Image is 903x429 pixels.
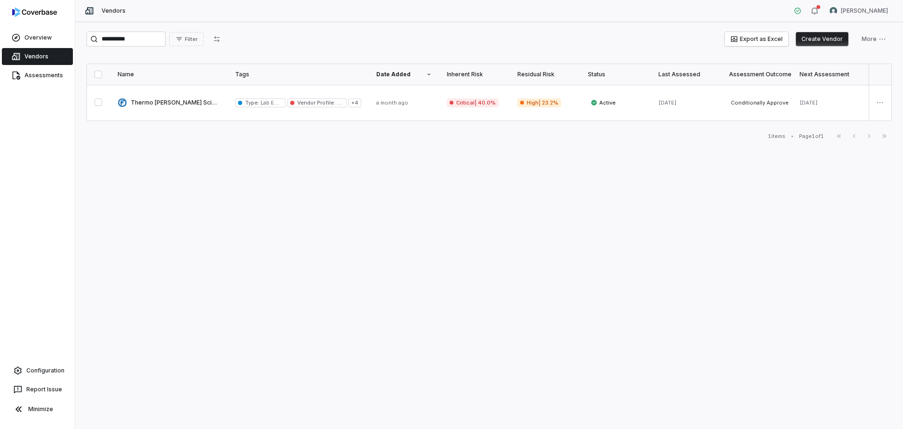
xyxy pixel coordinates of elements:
[588,71,643,78] div: Status
[800,99,818,106] span: [DATE]
[259,99,298,106] span: Lab Equipment
[591,99,616,106] span: Active
[235,71,361,78] div: Tags
[725,32,788,46] button: Export as Excel
[658,71,714,78] div: Last Assessed
[658,99,677,106] span: [DATE]
[796,32,848,46] button: Create Vendor
[768,133,785,140] div: 1 items
[517,71,573,78] div: Residual Risk
[830,7,837,15] img: Nate Warner avatar
[297,99,335,106] span: Vendor Profile :
[856,32,892,46] button: More
[376,71,432,78] div: Date Added
[517,98,561,107] span: High | 23.2%
[118,71,220,78] div: Name
[245,99,259,106] span: Type :
[4,381,71,398] button: Report Issue
[799,133,824,140] div: Page 1 of 1
[2,48,73,65] a: Vendors
[824,4,894,18] button: Nate Warner avatar[PERSON_NAME]
[349,98,361,107] span: + 4
[841,7,888,15] span: [PERSON_NAME]
[185,36,198,43] span: Filter
[169,32,204,46] button: Filter
[791,133,793,139] div: •
[12,8,57,17] img: logo-D7KZi-bG.svg
[2,67,73,84] a: Assessments
[102,7,126,15] span: Vendors
[800,71,855,78] div: Next Assessment
[2,29,73,46] a: Overview
[376,99,408,106] span: a month ago
[335,99,362,106] span: AI tooling
[4,362,71,379] a: Configuration
[729,71,784,78] div: Assessment Outcome
[447,98,499,107] span: Critical | 40.0%
[447,71,502,78] div: Inherent Risk
[4,400,71,419] button: Minimize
